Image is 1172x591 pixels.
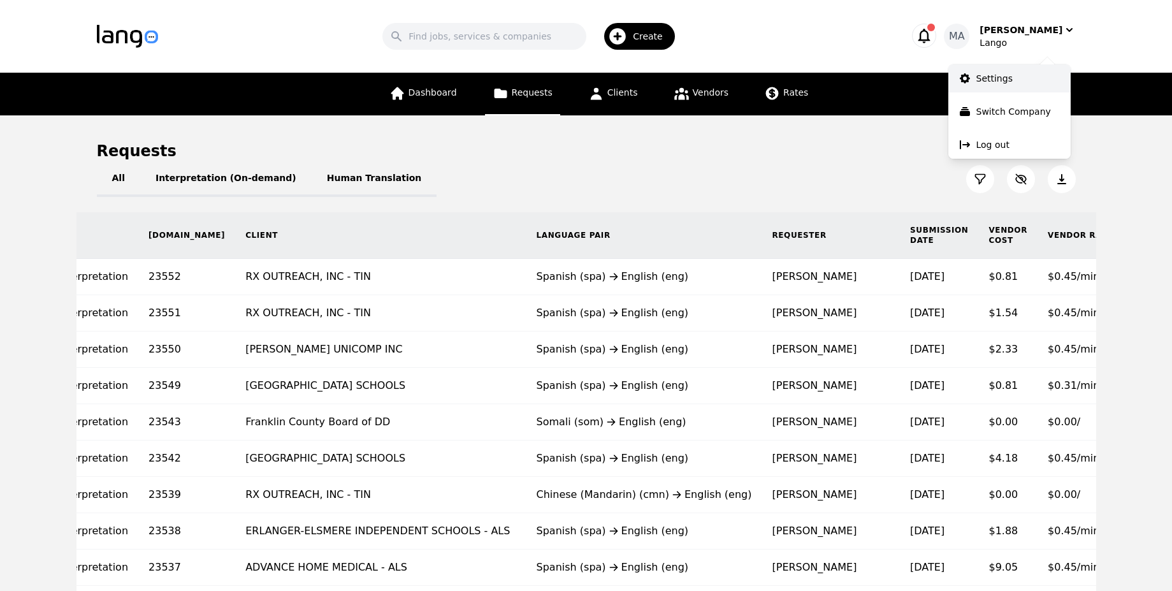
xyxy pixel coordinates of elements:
td: [PERSON_NAME] [762,441,900,477]
a: Clients [581,73,646,115]
td: 23539 [138,477,235,513]
button: MA[PERSON_NAME]Lango [944,24,1075,49]
td: ERLANGER-ELSMERE INDEPENDENT SCHOOLS - ALS [235,513,526,550]
div: Lango [980,36,1075,49]
td: [PERSON_NAME] [762,477,900,513]
time: [DATE] [910,561,944,573]
a: Dashboard [382,73,465,115]
button: All [97,161,140,197]
a: Rates [756,73,816,115]
p: Log out [976,138,1009,151]
p: Switch Company [976,105,1051,118]
td: $0.00 [978,404,1038,441]
td: 23551 [138,295,235,332]
time: [DATE] [910,379,944,391]
td: [PERSON_NAME] [762,368,900,404]
span: MA [949,29,965,44]
td: 23538 [138,513,235,550]
td: $0.81 [978,368,1038,404]
span: Requests [512,87,553,98]
div: Spanish (spa) English (eng) [537,451,752,466]
span: $0.45/minute [1048,561,1117,573]
button: Human Translation [312,161,437,197]
span: Rates [783,87,808,98]
div: Spanish (spa) English (eng) [537,378,752,393]
td: RX OUTREACH, INC - TIN [235,259,526,295]
input: Find jobs, services & companies [382,23,586,50]
p: Settings [976,72,1013,85]
time: [DATE] [910,343,944,355]
td: $2.33 [978,332,1038,368]
button: Interpretation (On-demand) [140,161,312,197]
time: [DATE] [910,452,944,464]
span: $0.45/minute [1048,525,1117,537]
td: 23542 [138,441,235,477]
span: $0.45/minute [1048,452,1117,464]
button: Customize Column View [1007,165,1035,193]
time: [DATE] [910,270,944,282]
span: $0.45/minute [1048,307,1117,319]
time: [DATE] [910,307,944,319]
td: $1.54 [978,295,1038,332]
a: Vendors [666,73,736,115]
time: [DATE] [910,416,944,428]
div: [PERSON_NAME] [980,24,1062,36]
td: 23550 [138,332,235,368]
td: $0.81 [978,259,1038,295]
div: Spanish (spa) English (eng) [537,560,752,575]
td: $1.88 [978,513,1038,550]
td: $4.18 [978,441,1038,477]
td: 23549 [138,368,235,404]
th: Vendor Rate [1038,212,1127,259]
td: $9.05 [978,550,1038,586]
td: Franklin County Board of DD [235,404,526,441]
th: Requester [762,212,900,259]
td: [PERSON_NAME] [762,404,900,441]
time: [DATE] [910,488,944,500]
th: Vendor Cost [978,212,1038,259]
td: [PERSON_NAME] [762,332,900,368]
div: Spanish (spa) English (eng) [537,305,752,321]
td: [GEOGRAPHIC_DATA] SCHOOLS [235,368,526,404]
td: [PERSON_NAME] [762,550,900,586]
td: [PERSON_NAME] [762,295,900,332]
th: Submission Date [900,212,978,259]
td: 23537 [138,550,235,586]
button: Filter [966,165,994,193]
td: ADVANCE HOME MEDICAL - ALS [235,550,526,586]
button: Create [586,18,683,55]
th: [DOMAIN_NAME] [138,212,235,259]
th: Client [235,212,526,259]
div: Spanish (spa) English (eng) [537,342,752,357]
span: Vendors [693,87,728,98]
td: $0.00 [978,477,1038,513]
td: 23552 [138,259,235,295]
td: [PERSON_NAME] [762,513,900,550]
time: [DATE] [910,525,944,537]
div: Spanish (spa) English (eng) [537,523,752,539]
span: Dashboard [409,87,457,98]
td: [PERSON_NAME] UNICOMP INC [235,332,526,368]
img: Logo [97,25,158,48]
td: RX OUTREACH, INC - TIN [235,295,526,332]
td: [PERSON_NAME] [762,259,900,295]
td: 23543 [138,404,235,441]
span: Create [633,30,672,43]
div: Chinese (Mandarin) (cmn) English (eng) [537,487,752,502]
span: $0.00/ [1048,416,1080,428]
span: Clients [607,87,638,98]
div: Somali (som) English (eng) [537,414,752,430]
td: [GEOGRAPHIC_DATA] SCHOOLS [235,441,526,477]
a: Requests [485,73,560,115]
th: Language Pair [526,212,762,259]
span: $0.31/minute [1048,379,1117,391]
div: Spanish (spa) English (eng) [537,269,752,284]
td: RX OUTREACH, INC - TIN [235,477,526,513]
span: $0.00/ [1048,488,1080,500]
span: $0.45/minute [1048,270,1117,282]
button: Export Jobs [1048,165,1076,193]
span: $0.45/minute [1048,343,1117,355]
h1: Requests [97,141,177,161]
